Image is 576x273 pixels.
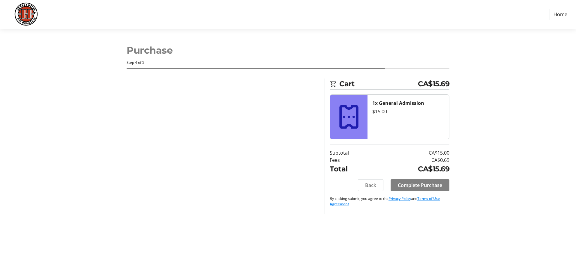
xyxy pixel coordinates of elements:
[330,164,375,174] td: Total
[358,179,383,191] button: Back
[127,43,449,58] h1: Purchase
[330,196,440,206] a: Terms of Use Agreement
[550,9,571,20] a: Home
[330,196,449,207] p: By clicking submit, you agree to the and
[388,196,411,201] a: Privacy Policy
[127,60,449,65] div: Step 4 of 5
[372,108,444,115] div: $15.00
[418,79,449,89] span: CA$15.69
[365,182,376,189] span: Back
[375,164,449,174] td: CA$15.69
[5,2,47,26] img: Hockey Helps the Homeless's Logo
[398,182,442,189] span: Complete Purchase
[391,179,449,191] button: Complete Purchase
[375,156,449,164] td: CA$0.69
[330,156,375,164] td: Fees
[339,79,418,89] span: Cart
[375,149,449,156] td: CA$15.00
[372,100,424,106] strong: 1x General Admission
[330,149,375,156] td: Subtotal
